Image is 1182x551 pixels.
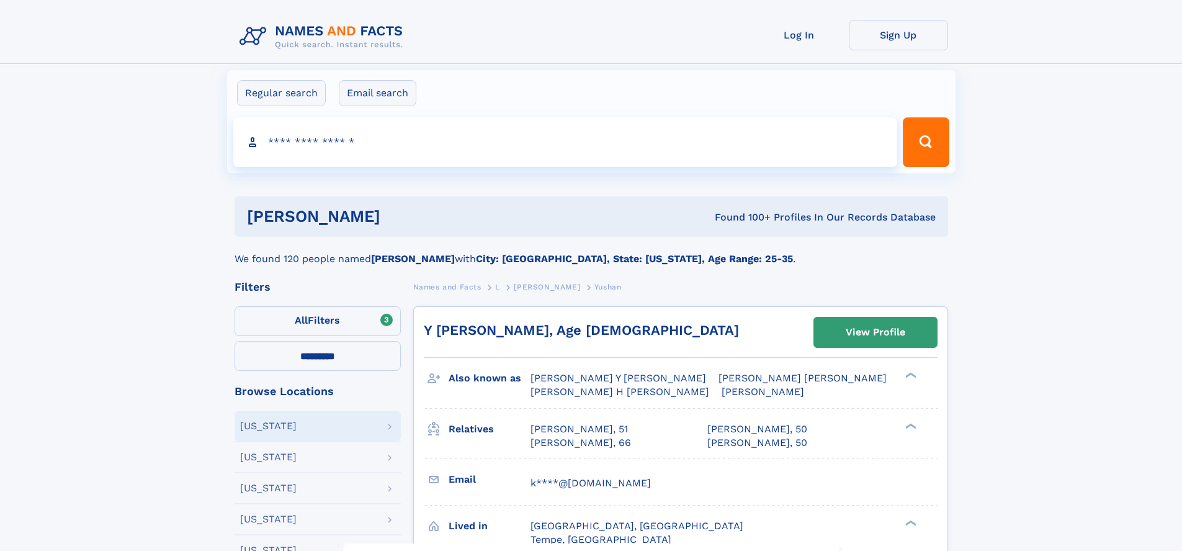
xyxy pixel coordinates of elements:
span: [PERSON_NAME] H [PERSON_NAME] [531,386,709,398]
div: [US_STATE] [240,452,297,462]
a: Sign Up [849,20,948,50]
a: [PERSON_NAME], 51 [531,422,628,436]
h3: Email [449,469,531,490]
label: Regular search [237,80,326,106]
span: Yushan [594,283,622,291]
b: [PERSON_NAME] [371,253,455,265]
div: Found 100+ Profiles In Our Records Database [547,211,936,224]
span: [PERSON_NAME] [514,283,580,291]
label: Filters [235,306,401,336]
div: Browse Locations [235,386,401,397]
a: [PERSON_NAME], 66 [531,436,631,450]
div: Filters [235,281,401,293]
b: City: [GEOGRAPHIC_DATA], State: [US_STATE], Age Range: 25-35 [476,253,793,265]
a: [PERSON_NAME] [514,279,580,294]
input: search input [233,117,898,167]
div: ❯ [902,422,917,430]
span: [PERSON_NAME] [PERSON_NAME] [719,372,887,384]
a: Log In [750,20,849,50]
h3: Lived in [449,516,531,537]
span: All [295,314,308,326]
div: [US_STATE] [240,483,297,493]
a: [PERSON_NAME], 50 [707,436,807,450]
a: [PERSON_NAME], 50 [707,422,807,436]
h1: [PERSON_NAME] [247,209,548,224]
a: View Profile [814,317,937,347]
span: Tempe, [GEOGRAPHIC_DATA] [531,534,671,545]
a: L [495,279,500,294]
div: View Profile [846,318,905,347]
div: ❯ [902,371,917,380]
a: Names and Facts [413,279,481,294]
div: [US_STATE] [240,421,297,431]
a: Y [PERSON_NAME], Age [DEMOGRAPHIC_DATA] [424,322,739,338]
div: We found 120 people named with . [235,237,948,266]
button: Search Button [903,117,949,167]
div: ❯ [902,519,917,527]
span: [PERSON_NAME] [722,386,804,398]
div: [US_STATE] [240,514,297,524]
span: L [495,283,500,291]
label: Email search [339,80,416,106]
img: Logo Names and Facts [235,20,413,53]
h3: Relatives [449,419,531,440]
h3: Also known as [449,368,531,389]
span: [GEOGRAPHIC_DATA], [GEOGRAPHIC_DATA] [531,520,743,532]
span: [PERSON_NAME] Y [PERSON_NAME] [531,372,706,384]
